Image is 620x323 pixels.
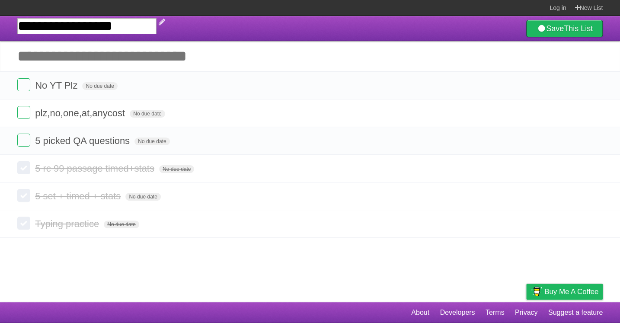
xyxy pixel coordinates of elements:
[35,218,101,229] span: Typing practice
[35,80,80,91] span: No YT Plz
[104,221,139,228] span: No due date
[17,189,30,202] label: Done
[17,217,30,230] label: Done
[486,304,505,321] a: Terms
[125,193,160,201] span: No due date
[35,108,127,118] span: plz,no,one,at,anycost
[35,135,132,146] span: 5 picked QA questions
[130,110,165,118] span: No due date
[440,304,475,321] a: Developers
[159,165,194,173] span: No due date
[35,163,157,174] span: 5 rc 99 passage timed+stats
[531,284,542,299] img: Buy me a coffee
[526,20,603,37] a: SaveThis List
[526,284,603,300] a: Buy me a coffee
[544,284,598,299] span: Buy me a coffee
[17,161,30,174] label: Done
[550,78,566,93] label: Star task
[17,134,30,147] label: Done
[17,78,30,91] label: Done
[550,106,566,120] label: Star task
[35,191,123,201] span: 5 set + timed + stats
[134,138,169,145] span: No due date
[548,304,603,321] a: Suggest a feature
[564,24,593,33] b: This List
[82,82,117,90] span: No due date
[411,304,429,321] a: About
[17,106,30,119] label: Done
[515,304,537,321] a: Privacy
[550,134,566,148] label: Star task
